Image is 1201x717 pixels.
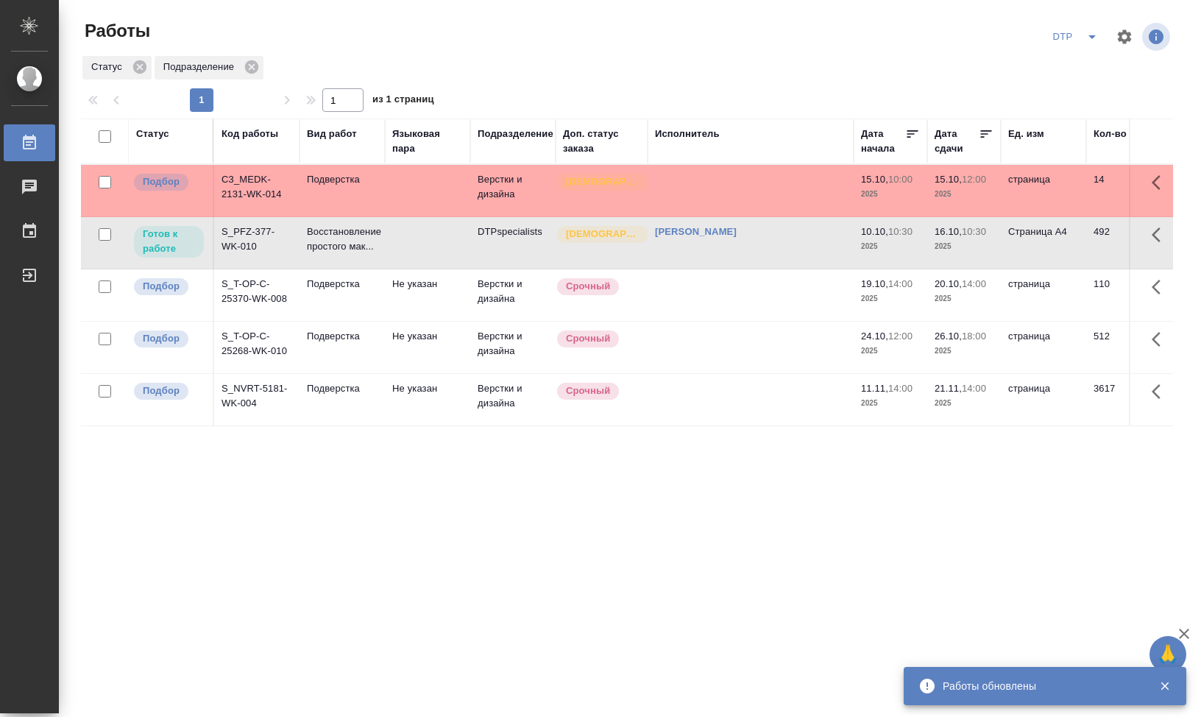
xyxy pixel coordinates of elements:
span: 🙏 [1155,639,1180,670]
p: Восстановление простого мак... [307,225,378,254]
td: DTPspecialists [470,217,556,269]
td: 14 [1086,165,1160,216]
p: 2025 [861,239,920,254]
p: 2025 [861,292,920,306]
p: Подверстка [307,381,378,396]
p: 16.10, [935,226,962,237]
p: 14:00 [888,383,913,394]
p: 2025 [935,239,993,254]
div: Подразделение [478,127,553,141]
p: Срочный [566,279,610,294]
p: 11.11, [861,383,888,394]
p: 24.10, [861,331,888,342]
p: Срочный [566,331,610,346]
p: Подверстка [307,277,378,292]
div: Исполнитель может приступить к работе [132,225,205,259]
td: Не указан [385,374,470,425]
td: Верстки и дизайна [470,322,556,373]
td: 512 [1086,322,1160,373]
button: 🙏 [1149,636,1186,673]
span: из 1 страниц [372,91,434,112]
span: Настроить таблицу [1107,19,1142,54]
p: 12:00 [962,174,986,185]
p: 14:00 [962,278,986,289]
span: Работы [81,19,150,43]
p: 18:00 [962,331,986,342]
td: Верстки и дизайна [470,165,556,216]
p: Подбор [143,174,180,189]
p: Срочный [566,384,610,398]
div: Подразделение [155,56,263,80]
button: Здесь прячутся важные кнопки [1143,269,1178,305]
button: Здесь прячутся важные кнопки [1143,165,1178,200]
td: C3_MEDK-2131-WK-014 [214,165,300,216]
td: страница [1001,322,1086,373]
p: 2025 [935,344,993,358]
p: 14:00 [888,278,913,289]
p: Подбор [143,331,180,346]
td: страница [1001,374,1086,425]
p: 2025 [935,187,993,202]
button: Здесь прячутся важные кнопки [1143,322,1178,357]
td: S_PFZ-377-WK-010 [214,217,300,269]
div: Вид работ [307,127,357,141]
td: Верстки и дизайна [470,269,556,321]
div: Код работы [222,127,278,141]
td: S_T-OP-C-25268-WK-010 [214,322,300,373]
td: 3617 [1086,374,1160,425]
a: [PERSON_NAME] [655,226,737,237]
div: Кол-во [1094,127,1127,141]
p: 19.10, [861,278,888,289]
p: 2025 [861,396,920,411]
p: 10:30 [962,226,986,237]
div: Ед. изм [1008,127,1044,141]
p: 2025 [935,292,993,306]
td: Страница А4 [1001,217,1086,269]
p: 14:00 [962,383,986,394]
td: 110 [1086,269,1160,321]
div: Можно подбирать исполнителей [132,329,205,349]
p: Готов к работе [143,227,195,256]
button: Здесь прячутся важные кнопки [1143,217,1178,252]
div: Доп. статус заказа [563,127,640,156]
p: [DEMOGRAPHIC_DATA] [566,227,640,241]
p: [DEMOGRAPHIC_DATA] [566,174,640,189]
p: 21.11, [935,383,962,394]
p: 10.10, [861,226,888,237]
p: Подбор [143,384,180,398]
td: страница [1001,269,1086,321]
p: 10:30 [888,226,913,237]
p: 26.10, [935,331,962,342]
p: 10:00 [888,174,913,185]
div: Можно подбирать исполнителей [132,381,205,401]
p: 12:00 [888,331,913,342]
p: Подбор [143,279,180,294]
button: Здесь прячутся важные кнопки [1143,374,1178,409]
p: Статус [91,60,127,74]
div: Можно подбирать исполнителей [132,172,205,192]
td: Верстки и дизайна [470,374,556,425]
td: 492 [1086,217,1160,269]
p: 2025 [861,187,920,202]
td: страница [1001,165,1086,216]
div: Исполнитель [655,127,720,141]
p: Подразделение [163,60,239,74]
span: Посмотреть информацию [1142,23,1173,51]
td: Не указан [385,322,470,373]
p: 15.10, [861,174,888,185]
div: Можно подбирать исполнителей [132,277,205,297]
div: Дата сдачи [935,127,979,156]
p: 2025 [861,344,920,358]
div: Дата начала [861,127,905,156]
div: Статус [82,56,152,80]
div: split button [1048,25,1107,49]
div: Работы обновлены [943,679,1137,693]
td: S_NVRT-5181-WK-004 [214,374,300,425]
p: 20.10, [935,278,962,289]
button: Закрыть [1149,679,1180,693]
div: Статус [136,127,169,141]
p: Подверстка [307,329,378,344]
p: 15.10, [935,174,962,185]
p: 2025 [935,396,993,411]
td: Не указан [385,269,470,321]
